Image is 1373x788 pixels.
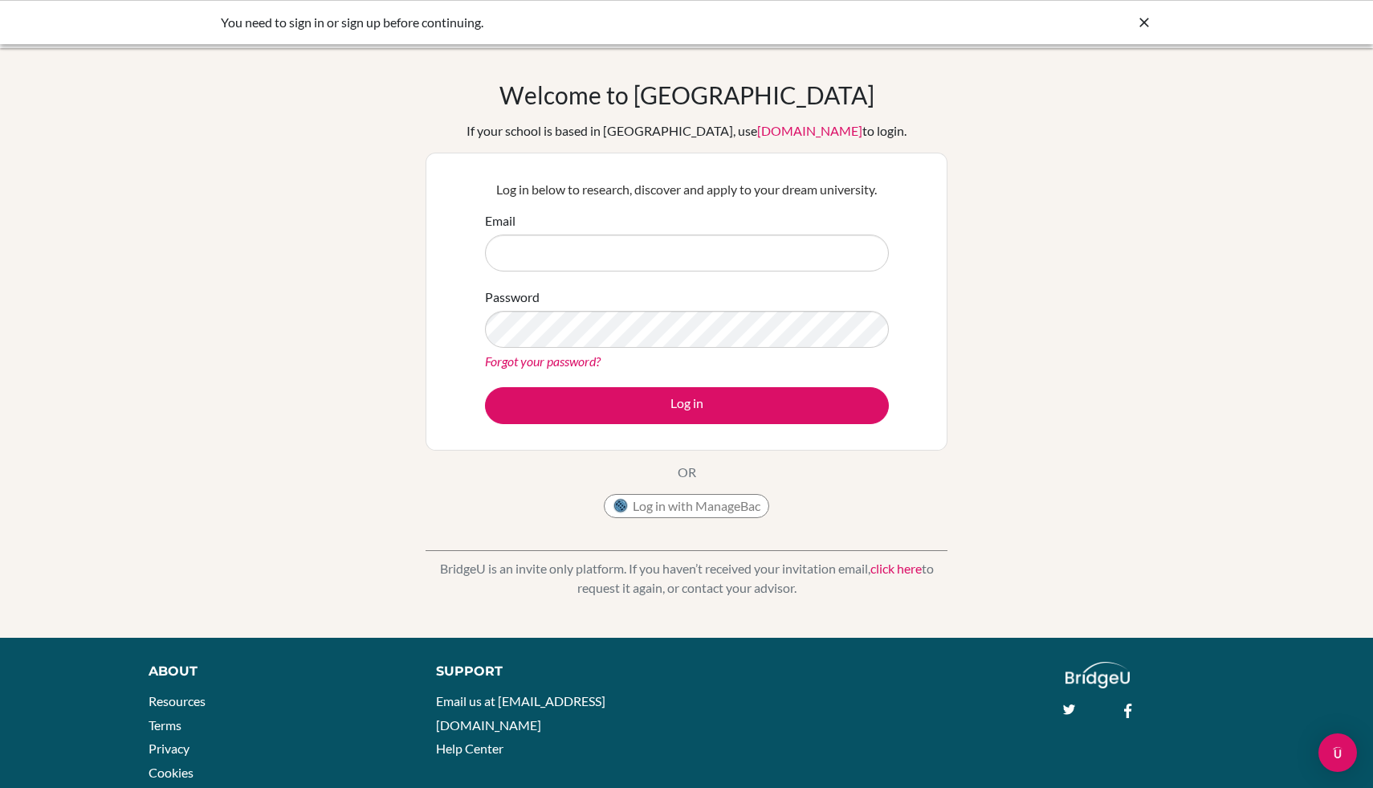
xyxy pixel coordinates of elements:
div: Open Intercom Messenger [1318,733,1357,772]
div: Support [436,662,669,681]
a: [DOMAIN_NAME] [757,123,862,138]
button: Log in [485,387,889,424]
button: Log in with ManageBac [604,494,769,518]
a: Cookies [149,765,194,780]
p: BridgeU is an invite only platform. If you haven’t received your invitation email, to request it ... [426,559,947,598]
a: Email us at [EMAIL_ADDRESS][DOMAIN_NAME] [436,693,605,733]
a: Help Center [436,741,503,756]
div: If your school is based in [GEOGRAPHIC_DATA], use to login. [466,121,907,141]
p: OR [678,463,696,482]
img: logo_white@2x-f4f0deed5e89b7ecb1c2cc34c3e3d731f90f0f143d5ea2071677605dd97b5244.png [1065,662,1131,688]
a: Forgot your password? [485,353,601,369]
h1: Welcome to [GEOGRAPHIC_DATA] [499,80,874,109]
a: click here [870,561,922,576]
p: Log in below to research, discover and apply to your dream university. [485,180,889,199]
label: Password [485,288,540,307]
div: You need to sign in or sign up before continuing. [221,13,911,32]
a: Resources [149,693,206,708]
a: Terms [149,717,181,733]
a: Privacy [149,741,189,756]
div: About [149,662,400,681]
label: Email [485,211,515,231]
